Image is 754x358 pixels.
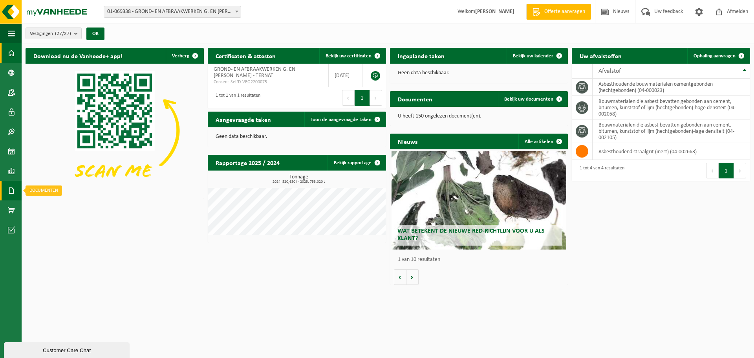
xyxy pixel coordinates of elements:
iframe: chat widget [4,341,131,358]
a: Bekijk uw documenten [498,91,567,107]
span: Toon de aangevraagde taken [311,117,372,122]
button: Next [734,163,746,178]
span: Verberg [172,53,189,59]
h2: Rapportage 2025 / 2024 [208,155,287,170]
a: Bekijk uw certificaten [319,48,385,64]
span: Consent-SelfD-VEG2200075 [214,79,322,85]
p: Geen data beschikbaar. [216,134,378,140]
button: Next [370,90,382,106]
count: (27/27) [55,31,71,36]
h2: Aangevraagde taken [208,112,279,127]
span: 01-069338 - GROND- EN AFBRAAKWERKEN G. EN A. DE MEUTER - TERNAT [104,6,241,17]
a: Ophaling aanvragen [687,48,749,64]
h3: Tonnage [212,174,386,184]
a: Toon de aangevraagde taken [304,112,385,127]
button: Verberg [166,48,203,64]
td: asbesthoudende bouwmaterialen cementgebonden (hechtgebonden) (04-000023) [593,79,750,96]
button: Previous [342,90,355,106]
span: Bekijk uw certificaten [326,53,372,59]
span: Ophaling aanvragen [694,53,736,59]
span: 2024: 520,630 t - 2025: 753,020 t [212,180,386,184]
span: GROND- EN AFBRAAKWERKEN G. EN [PERSON_NAME] - TERNAT [214,66,295,79]
span: Vestigingen [30,28,71,40]
strong: [PERSON_NAME] [475,9,514,15]
span: Afvalstof [598,68,621,74]
button: Vestigingen(27/27) [26,28,82,39]
a: Bekijk rapportage [328,155,385,171]
button: Previous [706,163,719,178]
button: OK [86,28,104,40]
p: 1 van 10 resultaten [398,257,564,263]
h2: Download nu de Vanheede+ app! [26,48,130,63]
span: Bekijk uw kalender [513,53,553,59]
td: bouwmaterialen die asbest bevatten gebonden aan cement, bitumen, kunststof of lijm (hechtgebonden... [593,119,750,143]
a: Offerte aanvragen [526,4,591,20]
button: Volgende [406,269,419,285]
a: Alle artikelen [518,134,567,149]
button: 1 [719,163,734,178]
button: 1 [355,90,370,106]
span: Offerte aanvragen [542,8,587,16]
h2: Ingeplande taken [390,48,452,63]
h2: Nieuws [390,134,425,149]
div: 1 tot 1 van 1 resultaten [212,89,260,106]
a: Wat betekent de nieuwe RED-richtlijn voor u als klant? [392,151,566,250]
img: Download de VHEPlus App [26,64,204,197]
td: bouwmaterialen die asbest bevatten gebonden aan cement, bitumen, kunststof of lijm (hechtgebonden... [593,96,750,119]
p: U heeft 150 ongelezen document(en). [398,114,560,119]
h2: Certificaten & attesten [208,48,284,63]
a: Bekijk uw kalender [507,48,567,64]
td: asbesthoudend straalgrit (inert) (04-002663) [593,143,750,160]
p: Geen data beschikbaar. [398,70,560,76]
h2: Documenten [390,91,440,106]
span: 01-069338 - GROND- EN AFBRAAKWERKEN G. EN A. DE MEUTER - TERNAT [104,6,241,18]
div: 1 tot 4 van 4 resultaten [576,162,624,179]
span: Wat betekent de nieuwe RED-richtlijn voor u als klant? [397,228,545,242]
td: [DATE] [329,64,363,87]
span: Bekijk uw documenten [504,97,553,102]
h2: Uw afvalstoffen [572,48,630,63]
button: Vorige [394,269,406,285]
